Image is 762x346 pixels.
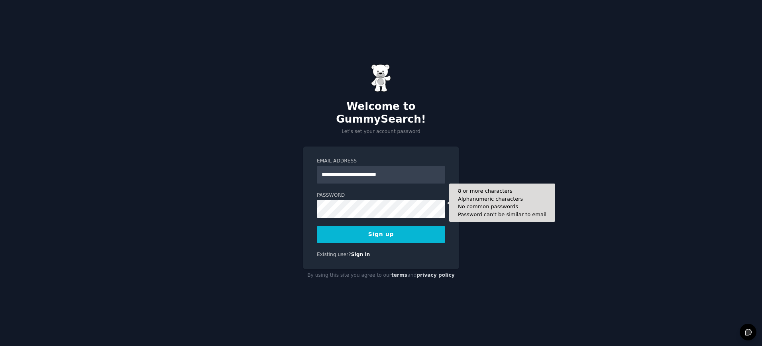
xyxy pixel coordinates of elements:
[303,269,459,282] div: By using this site you agree to our and
[391,272,407,278] a: terms
[416,272,455,278] a: privacy policy
[317,192,445,199] label: Password
[351,252,370,257] a: Sign in
[303,100,459,125] h2: Welcome to GummySearch!
[317,226,445,243] button: Sign up
[317,158,445,165] label: Email Address
[317,252,351,257] span: Existing user?
[303,128,459,135] p: Let's set your account password
[371,64,391,92] img: Gummy Bear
